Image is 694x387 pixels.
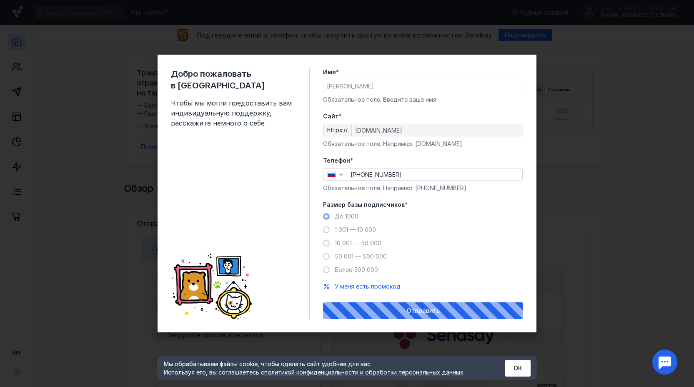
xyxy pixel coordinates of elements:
div: Мы обрабатываем файлы cookie, чтобы сделать сайт удобнее для вас. Используя его, вы соглашаетесь c [164,360,485,377]
span: Добро пожаловать в [GEOGRAPHIC_DATA] [171,68,296,91]
button: ОК [505,360,531,377]
span: У меня есть промокод [335,283,401,290]
span: Телефон [323,156,350,165]
button: У меня есть промокод [335,282,401,291]
span: Имя [323,68,336,76]
span: Cайт [323,112,339,121]
span: Размер базы подписчиков [323,201,405,209]
span: Чтобы мы могли предоставить вам индивидуальную поддержку, расскажите немного о себе [171,98,296,128]
div: Обязательное поле. Например: [PHONE_NUMBER] [323,184,523,192]
div: Обязательное поле. Введите ваше имя [323,95,523,104]
div: Обязательное поле. Например: [DOMAIN_NAME] [323,140,523,148]
a: политикой конфиденциальности и обработки персональных данных [264,369,464,376]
